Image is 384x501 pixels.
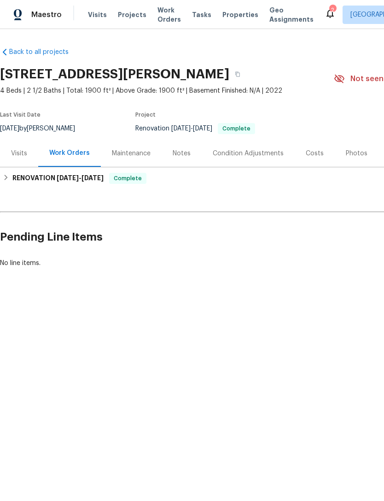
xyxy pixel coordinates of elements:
span: Maestro [31,10,62,19]
span: Complete [219,126,254,131]
div: Costs [306,149,324,158]
div: Visits [11,149,27,158]
div: 2 [329,6,336,15]
div: Work Orders [49,148,90,158]
span: Project [135,112,156,118]
span: [DATE] [171,125,191,132]
div: Photos [346,149,367,158]
span: [DATE] [81,175,104,181]
span: - [171,125,212,132]
span: Work Orders [157,6,181,24]
div: Notes [173,149,191,158]
span: Renovation [135,125,255,132]
span: Visits [88,10,107,19]
span: Properties [222,10,258,19]
div: Condition Adjustments [213,149,284,158]
span: - [57,175,104,181]
button: Copy Address [229,66,246,83]
span: [DATE] [193,125,212,132]
span: Tasks [192,12,211,18]
span: Geo Assignments [269,6,314,24]
div: Maintenance [112,149,151,158]
span: Projects [118,10,146,19]
span: [DATE] [57,175,79,181]
span: Complete [110,174,145,183]
h6: RENOVATION [12,173,104,184]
